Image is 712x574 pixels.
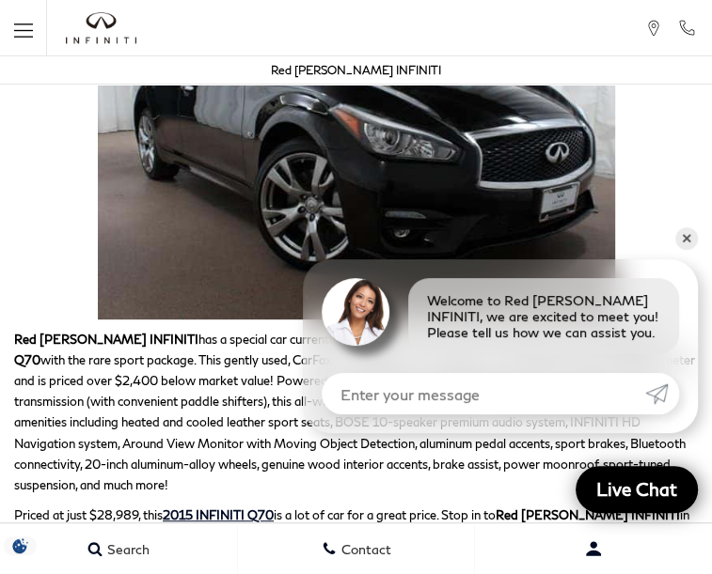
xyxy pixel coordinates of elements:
p: Priced at just $28,989, this is a lot of car for a great price. Stop in to in [US_STATE][GEOGRAPH... [14,504,698,546]
strong: Red [PERSON_NAME] INFINITI [14,332,198,347]
a: Live Chat [576,466,698,513]
a: infiniti [66,12,136,44]
span: Contact [337,541,391,557]
a: Submit [645,373,679,414]
a: Red [PERSON_NAME] INFINITI [271,63,441,77]
span: Search [103,541,150,557]
div: Welcome to Red [PERSON_NAME] INFINITI, we are excited to meet you! Please tell us how we can assi... [408,278,679,354]
strong: Red [PERSON_NAME] INFINITI [496,507,680,522]
img: INFINITI [66,12,136,44]
a: 2015 INFINITI Q70 [163,507,274,522]
img: Agent profile photo [322,278,389,346]
p: has a special car currently available in our inventory, a Certified Pre-Owned with the rare sport... [14,329,698,495]
button: Open user profile menu [475,525,712,572]
a: Call Red Noland INFINITI [677,20,696,37]
input: Enter your message [322,373,645,414]
span: Live Chat [587,477,687,501]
